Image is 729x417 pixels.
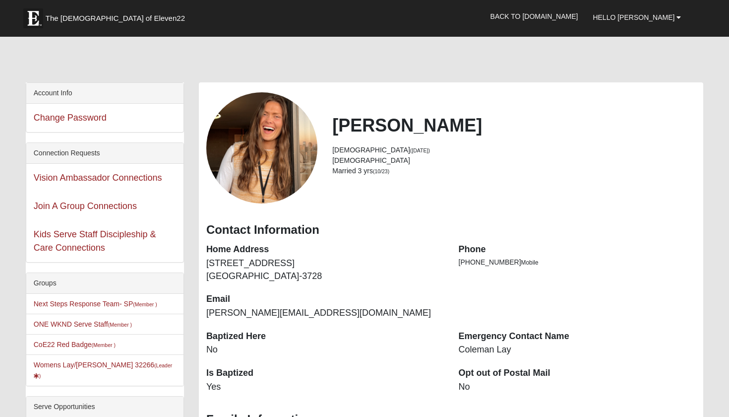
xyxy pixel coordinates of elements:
[34,320,132,328] a: ONE WKND Serve Staff(Member )
[459,330,696,343] dt: Emergency Contact Name
[593,13,674,21] span: Hello [PERSON_NAME]
[332,166,696,176] li: Married 3 yrs
[206,293,444,306] dt: Email
[34,341,116,348] a: CoE22 Red Badge(Member )
[410,147,430,153] small: ([DATE])
[459,257,696,268] li: [PHONE_NUMBER]
[585,5,688,30] a: Hello [PERSON_NAME]
[92,342,116,348] small: (Member )
[26,83,183,104] div: Account Info
[206,307,444,320] dd: [PERSON_NAME][EMAIL_ADDRESS][DOMAIN_NAME]
[206,92,317,204] a: View Fullsize Photo
[34,300,157,308] a: Next Steps Response Team- SP(Member )
[34,229,156,253] a: Kids Serve Staff Discipleship & Care Connections
[206,381,444,394] dd: Yes
[373,168,389,174] small: (10/23)
[34,361,173,379] a: Womens Lay/[PERSON_NAME] 32266(Leader)
[34,113,107,123] a: Change Password
[206,330,444,343] dt: Baptized Here
[206,257,444,282] dd: [STREET_ADDRESS] [GEOGRAPHIC_DATA]-3728
[26,143,183,164] div: Connection Requests
[332,155,696,166] li: [DEMOGRAPHIC_DATA]
[332,145,696,155] li: [DEMOGRAPHIC_DATA]
[521,259,539,266] span: Mobile
[46,13,185,23] span: The [DEMOGRAPHIC_DATA] of Eleven22
[206,243,444,256] dt: Home Address
[459,243,696,256] dt: Phone
[26,273,183,294] div: Groups
[23,8,43,28] img: Eleven22 logo
[459,344,696,356] dd: Coleman Lay
[133,301,157,307] small: (Member )
[34,173,162,183] a: Vision Ambassador Connections
[206,367,444,380] dt: Is Baptized
[206,344,444,356] dd: No
[459,381,696,394] dd: No
[332,115,696,136] h2: [PERSON_NAME]
[34,201,137,211] a: Join A Group Connections
[483,4,586,29] a: Back to [DOMAIN_NAME]
[459,367,696,380] dt: Opt out of Postal Mail
[18,3,217,28] a: The [DEMOGRAPHIC_DATA] of Eleven22
[206,223,696,237] h3: Contact Information
[108,322,132,328] small: (Member )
